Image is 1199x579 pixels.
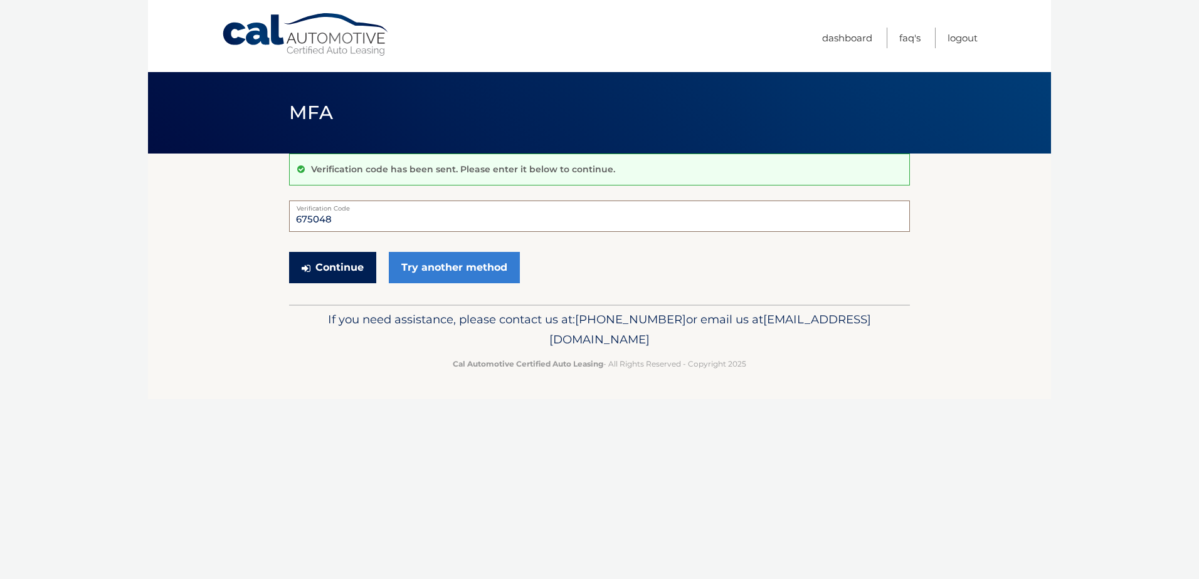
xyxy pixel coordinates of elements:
[311,164,615,175] p: Verification code has been sent. Please enter it below to continue.
[899,28,921,48] a: FAQ's
[948,28,978,48] a: Logout
[575,312,686,326] span: [PHONE_NUMBER]
[289,201,910,232] input: Verification Code
[221,13,391,57] a: Cal Automotive
[297,357,902,370] p: - All Rights Reserved - Copyright 2025
[289,201,910,211] label: Verification Code
[549,312,871,347] span: [EMAIL_ADDRESS][DOMAIN_NAME]
[453,359,603,368] strong: Cal Automotive Certified Auto Leasing
[289,101,333,124] span: MFA
[389,252,520,283] a: Try another method
[822,28,872,48] a: Dashboard
[289,252,376,283] button: Continue
[297,310,902,350] p: If you need assistance, please contact us at: or email us at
